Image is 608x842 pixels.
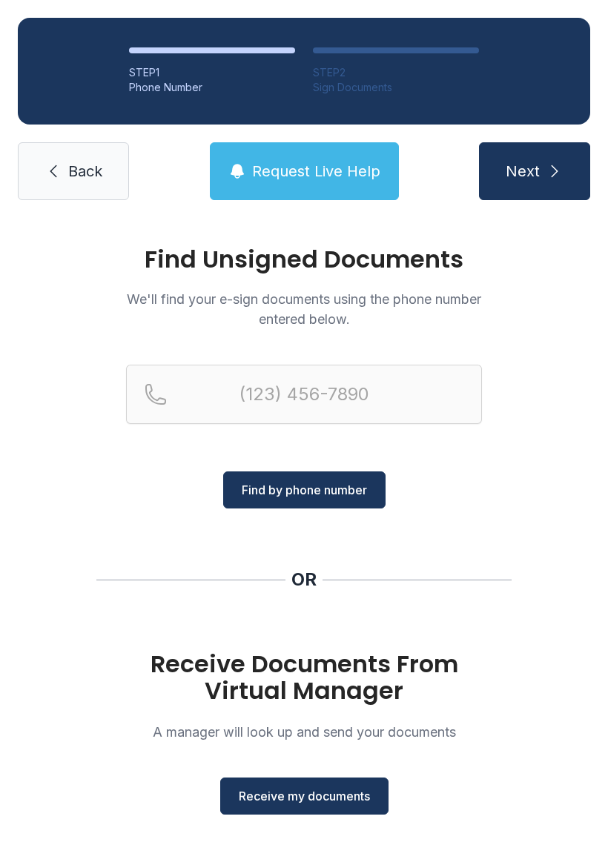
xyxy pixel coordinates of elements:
[68,161,102,182] span: Back
[252,161,380,182] span: Request Live Help
[126,289,482,329] p: We'll find your e-sign documents using the phone number entered below.
[129,65,295,80] div: STEP 1
[242,481,367,499] span: Find by phone number
[313,65,479,80] div: STEP 2
[126,651,482,704] h1: Receive Documents From Virtual Manager
[506,161,540,182] span: Next
[313,80,479,95] div: Sign Documents
[126,248,482,271] h1: Find Unsigned Documents
[126,365,482,424] input: Reservation phone number
[239,787,370,805] span: Receive my documents
[291,568,317,591] div: OR
[126,722,482,742] p: A manager will look up and send your documents
[129,80,295,95] div: Phone Number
